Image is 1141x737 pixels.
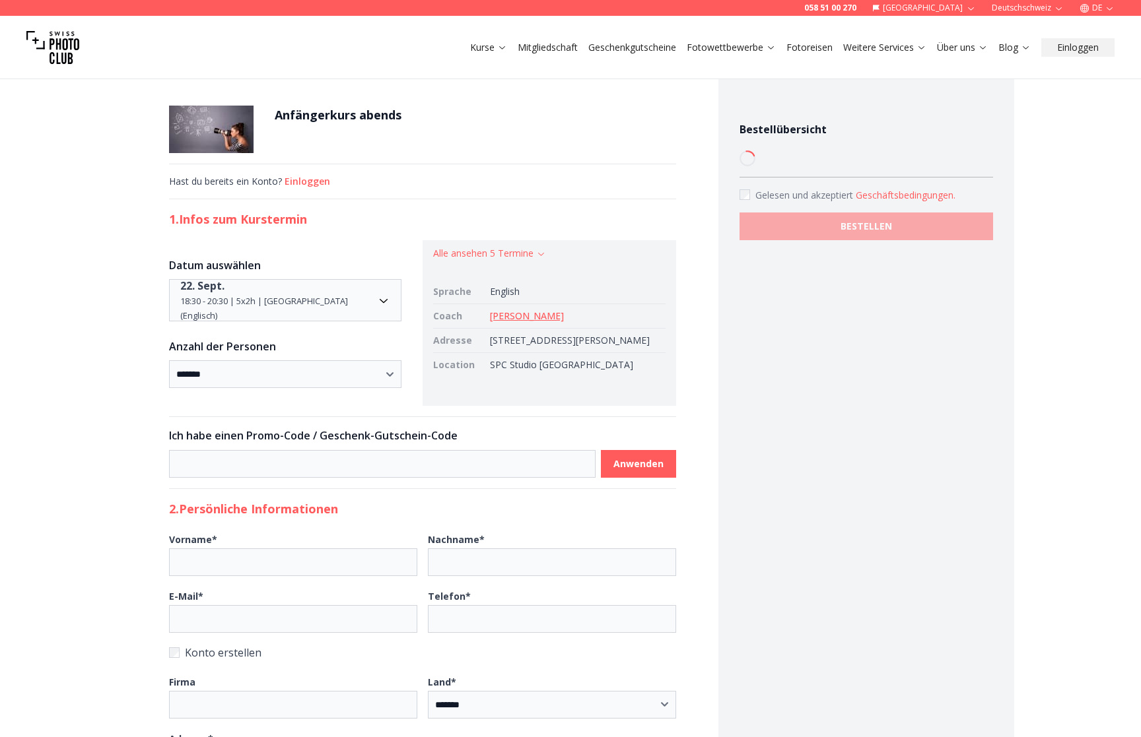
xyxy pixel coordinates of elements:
[485,280,666,304] td: English
[169,499,676,518] h2: 2. Persönliche Informationen
[740,189,750,200] input: Accept terms
[485,329,666,353] td: [STREET_ADDRESS][PERSON_NAME]
[470,41,507,54] a: Kurse
[433,304,485,329] td: Coach
[169,175,676,188] div: Hast du bereits ein Konto?
[428,691,676,719] select: Land*
[1041,38,1115,57] button: Einloggen
[169,590,203,602] b: E-Mail *
[583,38,681,57] button: Geschenkgutscheine
[169,279,401,321] button: Date
[998,41,1031,54] a: Blog
[681,38,781,57] button: Fotowettbewerbe
[26,21,79,74] img: Swiss photo club
[937,41,988,54] a: Über uns
[856,189,955,202] button: Accept termsGelesen und akzeptiert
[433,329,485,353] td: Adresse
[169,210,676,228] h2: 1. Infos zum Kurstermin
[465,38,512,57] button: Kurse
[428,590,471,602] b: Telefon *
[169,428,676,443] h3: Ich habe einen Promo-Code / Geschenk-Gutschein-Code
[428,548,676,576] input: Nachname*
[512,38,583,57] button: Mitgliedschaft
[169,533,217,546] b: Vorname *
[588,41,676,54] a: Geschenkgutscheine
[485,353,666,377] td: SPC Studio [GEOGRAPHIC_DATA]
[804,3,856,13] a: 058 51 00 270
[687,41,776,54] a: Fotowettbewerbe
[838,38,932,57] button: Weitere Services
[169,106,254,153] img: Anfängerkurs abends
[169,676,195,688] b: Firma
[169,605,417,633] input: E-Mail*
[993,38,1036,57] button: Blog
[169,647,180,658] input: Konto erstellen
[613,457,664,470] b: Anwenden
[169,548,417,576] input: Vorname*
[428,605,676,633] input: Telefon*
[285,175,330,188] button: Einloggen
[518,41,578,54] a: Mitgliedschaft
[490,309,564,322] a: [PERSON_NAME]
[433,280,485,304] td: Sprache
[433,247,546,260] button: Alle ansehen 5 Termine
[932,38,993,57] button: Über uns
[781,38,838,57] button: Fotoreisen
[843,41,926,54] a: Weitere Services
[601,450,676,478] button: Anwenden
[169,338,401,354] h3: Anzahl der Personen
[169,691,417,719] input: Firma
[428,533,485,546] b: Nachname *
[169,643,676,662] label: Konto erstellen
[740,212,993,240] button: BESTELLEN
[755,189,856,201] span: Gelesen und akzeptiert
[786,41,833,54] a: Fotoreisen
[841,220,892,233] b: BESTELLEN
[433,353,485,377] td: Location
[275,106,401,124] h1: Anfängerkurs abends
[740,121,993,137] h4: Bestellübersicht
[169,257,401,273] h3: Datum auswählen
[428,676,456,688] b: Land *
